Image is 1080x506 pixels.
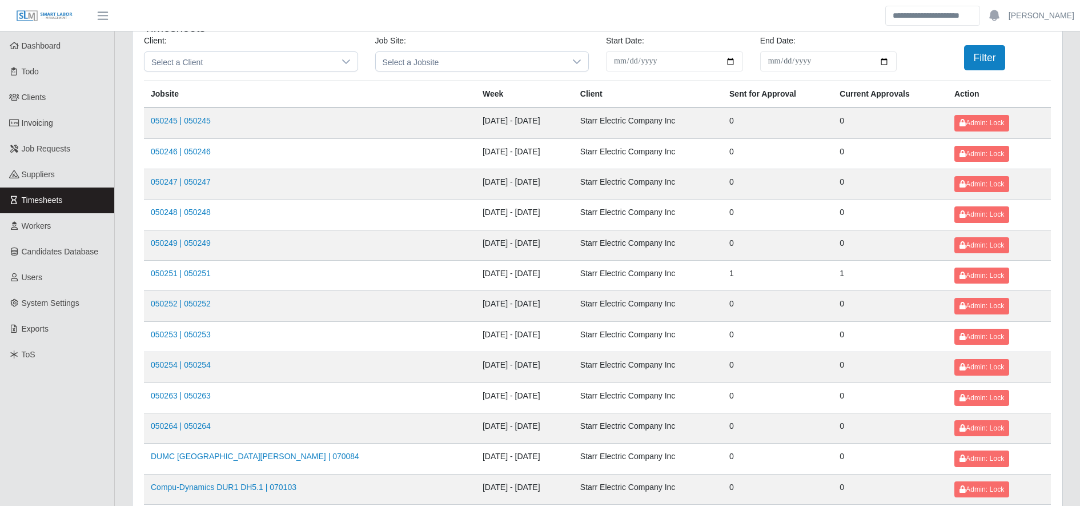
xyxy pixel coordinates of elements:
[1009,10,1074,22] a: [PERSON_NAME]
[833,321,947,352] td: 0
[476,261,573,291] td: [DATE] - [DATE]
[476,81,573,108] th: Week
[573,413,722,443] td: Starr Electric Company Inc
[833,261,947,291] td: 1
[573,444,722,474] td: Starr Electric Company Inc
[833,107,947,138] td: 0
[606,35,644,47] label: Start Date:
[151,177,211,186] a: 050247 | 050247
[22,41,61,50] span: Dashboard
[954,115,1009,131] button: Admin: Lock
[151,208,211,217] a: 050248 | 050248
[833,352,947,383] td: 0
[22,247,99,256] span: Candidates Database
[151,299,211,308] a: 050252 | 050252
[573,474,722,504] td: Starr Electric Company Inc
[722,474,833,504] td: 0
[476,230,573,260] td: [DATE] - [DATE]
[573,352,722,383] td: Starr Electric Company Inc
[833,444,947,474] td: 0
[476,138,573,169] td: [DATE] - [DATE]
[959,210,1004,218] span: Admin: Lock
[959,424,1004,432] span: Admin: Lock
[476,352,573,383] td: [DATE] - [DATE]
[22,118,53,128] span: Invoicing
[959,302,1004,310] span: Admin: Lock
[151,483,296,492] a: Compu-Dynamics DUR1 DH5.1 | 070103
[22,273,43,282] span: Users
[376,52,566,71] span: Select a Jobsite
[954,451,1009,467] button: Admin: Lock
[947,81,1051,108] th: Action
[151,421,211,431] a: 050264 | 050264
[954,420,1009,436] button: Admin: Lock
[833,81,947,108] th: Current Approvals
[954,298,1009,314] button: Admin: Lock
[833,413,947,443] td: 0
[573,138,722,169] td: Starr Electric Company Inc
[959,180,1004,188] span: Admin: Lock
[722,200,833,230] td: 0
[833,474,947,504] td: 0
[573,291,722,321] td: Starr Electric Company Inc
[22,196,63,205] span: Timesheets
[22,221,51,230] span: Workers
[573,169,722,199] td: Starr Electric Company Inc
[954,359,1009,375] button: Admin: Lock
[959,241,1004,249] span: Admin: Lock
[722,352,833,383] td: 0
[954,176,1009,192] button: Admin: Lock
[722,169,833,199] td: 0
[722,413,833,443] td: 0
[954,237,1009,253] button: Admin: Lock
[722,261,833,291] td: 1
[151,238,211,248] a: 050249 | 050249
[959,394,1004,402] span: Admin: Lock
[151,452,359,461] a: DUMC [GEOGRAPHIC_DATA][PERSON_NAME] | 070084
[22,298,79,308] span: System Settings
[22,93,46,102] span: Clients
[151,391,211,400] a: 050263 | 050263
[573,321,722,352] td: Starr Electric Company Inc
[22,170,55,179] span: Suppliers
[954,329,1009,345] button: Admin: Lock
[151,147,211,156] a: 050246 | 050246
[964,45,1006,70] button: Filter
[722,321,833,352] td: 0
[959,485,1004,493] span: Admin: Lock
[573,107,722,138] td: Starr Electric Company Inc
[573,200,722,230] td: Starr Electric Company Inc
[885,6,980,26] input: Search
[22,67,39,76] span: Todo
[573,230,722,260] td: Starr Electric Company Inc
[833,200,947,230] td: 0
[833,230,947,260] td: 0
[722,138,833,169] td: 0
[760,35,796,47] label: End Date:
[16,10,73,22] img: SLM Logo
[573,383,722,413] td: Starr Electric Company Inc
[151,330,211,339] a: 050253 | 050253
[476,169,573,199] td: [DATE] - [DATE]
[959,333,1004,341] span: Admin: Lock
[144,35,167,47] label: Client:
[959,363,1004,371] span: Admin: Lock
[959,272,1004,280] span: Admin: Lock
[151,116,211,125] a: 050245 | 050245
[476,383,573,413] td: [DATE] - [DATE]
[959,150,1004,158] span: Admin: Lock
[476,413,573,443] td: [DATE] - [DATE]
[959,455,1004,463] span: Admin: Lock
[722,291,833,321] td: 0
[573,261,722,291] td: Starr Electric Company Inc
[833,169,947,199] td: 0
[722,81,833,108] th: Sent for Approval
[573,81,722,108] th: Client
[954,481,1009,497] button: Admin: Lock
[722,107,833,138] td: 0
[833,383,947,413] td: 0
[833,138,947,169] td: 0
[954,268,1009,284] button: Admin: Lock
[151,360,211,369] a: 050254 | 050254
[959,119,1004,127] span: Admin: Lock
